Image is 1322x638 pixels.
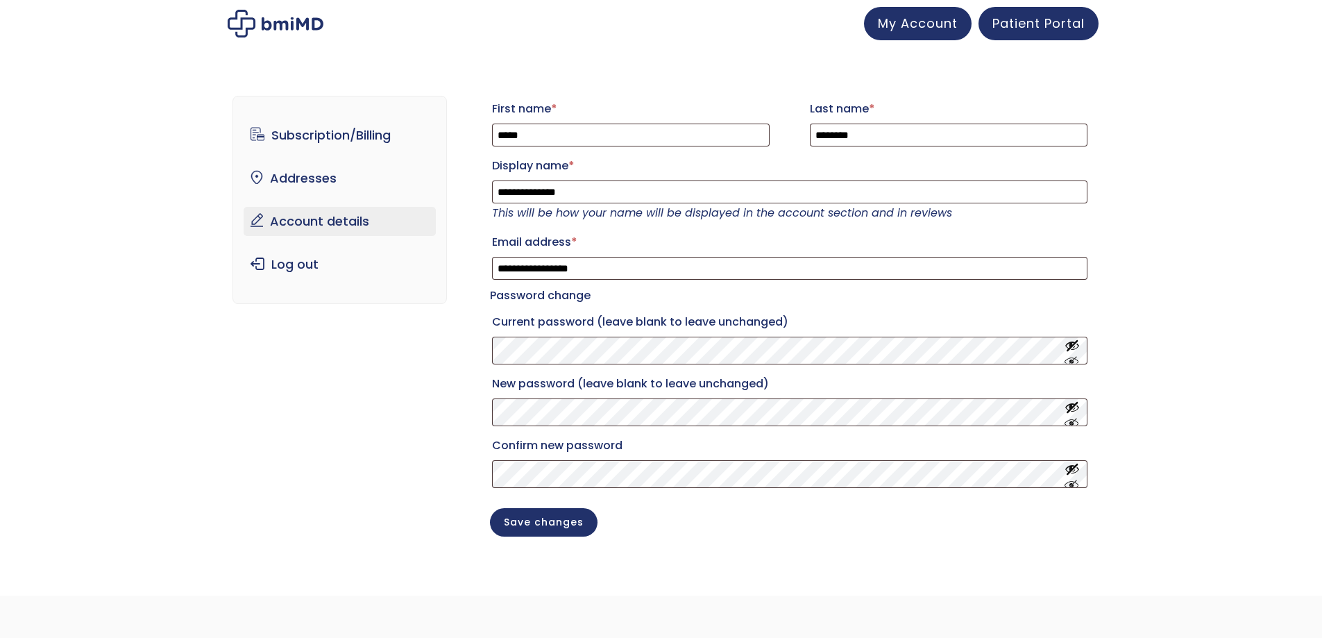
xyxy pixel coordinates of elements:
[1065,338,1080,364] button: Show password
[492,155,1087,177] label: Display name
[228,10,323,37] img: My account
[232,96,447,304] nav: Account pages
[490,508,598,537] button: Save changes
[492,373,1087,395] label: New password (leave blank to leave unchanged)
[492,311,1087,333] label: Current password (leave blank to leave unchanged)
[244,250,436,279] a: Log out
[244,121,436,150] a: Subscription/Billing
[492,98,770,120] label: First name
[490,286,591,305] legend: Password change
[244,207,436,236] a: Account details
[244,164,436,193] a: Addresses
[1065,400,1080,426] button: Show password
[978,7,1099,40] a: Patient Portal
[992,15,1085,32] span: Patient Portal
[864,7,972,40] a: My Account
[492,205,952,221] em: This will be how your name will be displayed in the account section and in reviews
[492,231,1087,253] label: Email address
[810,98,1087,120] label: Last name
[878,15,958,32] span: My Account
[492,435,1087,457] label: Confirm new password
[1065,462,1080,487] button: Show password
